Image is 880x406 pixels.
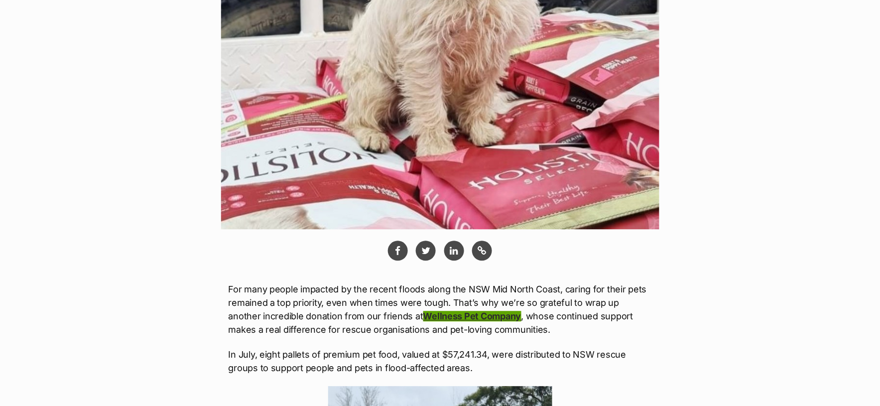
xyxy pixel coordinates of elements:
[229,348,652,375] p: In July, eight pallets of premium pet food, valued at $57,241.34, were distributed to NSW rescue ...
[472,241,492,261] button: Copy link
[444,241,464,261] a: Share via Linkedin
[416,241,436,261] a: Share via Twitter
[423,311,521,321] a: Wellness Pet Company
[229,282,652,336] p: For many people impacted by the recent floods along the NSW Mid North Coast, caring for their pet...
[388,241,408,261] button: Share via facebook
